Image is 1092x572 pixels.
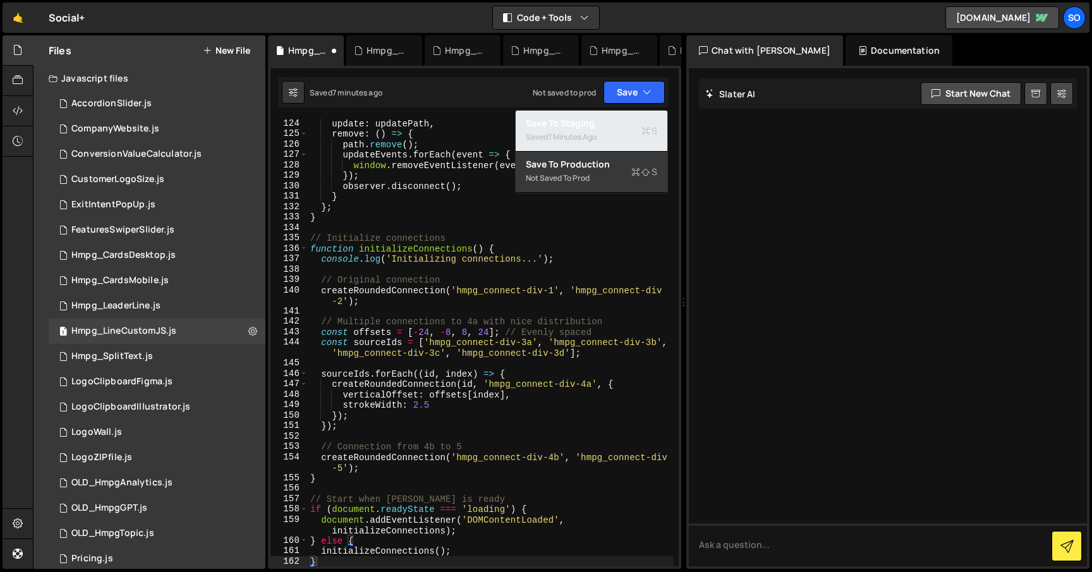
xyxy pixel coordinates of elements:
[71,401,190,413] div: LogoClipboardIllustrator.js
[705,88,756,100] h2: Slater AI
[641,125,657,137] span: S
[523,44,564,57] div: Hmpg_CardsDesktop.js
[71,199,155,210] div: ExitIntentPopUp.js
[33,66,265,91] div: Javascript files
[71,528,154,539] div: OLD_HmpgTopic.js
[332,87,382,98] div: 7 minutes ago
[310,87,382,98] div: Saved
[71,300,161,312] div: Hmpg_LeaderLine.js
[270,264,308,275] div: 138
[270,285,308,306] div: 140
[270,410,308,421] div: 150
[49,91,265,116] div: 15116/41115.js
[71,98,152,109] div: AccordionSlider.js
[270,139,308,150] div: 126
[71,326,176,337] div: Hmpg_LineCustomJS.js
[49,192,265,217] div: 15116/40766.js
[270,389,308,400] div: 148
[270,441,308,452] div: 153
[270,545,308,556] div: 161
[71,174,164,185] div: CustomerLogoSize.js
[71,452,132,463] div: LogoZIPfile.js
[49,10,85,25] div: Social+
[203,46,250,56] button: New File
[526,117,657,130] div: Save to Staging
[270,535,308,546] div: 160
[270,202,308,212] div: 132
[49,44,71,58] h2: Files
[49,394,265,420] div: 15116/42838.js
[1063,6,1086,29] a: So
[604,81,665,104] button: Save
[71,427,122,438] div: LogoWall.js
[71,123,159,135] div: CompanyWebsite.js
[270,327,308,338] div: 143
[270,556,308,567] div: 162
[921,82,1021,105] button: Start new chat
[270,368,308,379] div: 146
[71,224,174,236] div: FeaturesSwiperSlider.js
[71,250,176,261] div: Hmpg_CardsDesktop.js
[49,496,265,521] div: 15116/41430.js
[270,118,308,129] div: 124
[288,44,329,57] div: Hmpg_LineCustomJS.js
[846,35,952,66] div: Documentation
[71,351,153,362] div: Hmpg_SplitText.js
[602,44,642,57] div: Hmpg_CardsMobile.js
[680,44,720,57] div: LogoZIPfile.js
[516,152,667,193] button: Save to ProductionS Not saved to prod
[631,166,657,178] span: S
[270,514,308,535] div: 159
[270,181,308,192] div: 130
[945,6,1059,29] a: [DOMAIN_NAME]
[270,452,308,473] div: 154
[71,149,202,160] div: ConversionValueCalculator.js
[49,142,265,167] div: 15116/40946.js
[49,268,265,293] div: 15116/47105.js
[71,376,173,387] div: LogoClipboardFigma.js
[49,116,265,142] div: 15116/40349.js
[270,170,308,181] div: 129
[270,191,308,202] div: 131
[367,44,407,57] div: Hmpg_LeaderLine.js
[270,128,308,139] div: 125
[49,344,265,369] div: 15116/47767.js
[49,521,265,546] div: 15116/41820.js
[49,167,265,192] div: 15116/40353.js
[49,217,265,243] div: 15116/40701.js
[71,553,113,564] div: Pricing.js
[49,470,265,496] div: 15116/40702.js
[270,212,308,222] div: 133
[270,222,308,233] div: 134
[526,171,657,186] div: Not saved to prod
[49,420,265,445] div: 15116/46100.js
[270,337,308,358] div: 144
[270,253,308,264] div: 137
[49,369,265,394] div: 15116/40336.js
[533,87,596,98] div: Not saved to prod
[49,319,265,344] div: 15116/47872.js
[270,399,308,410] div: 149
[526,130,657,145] div: Saved
[270,358,308,368] div: 145
[49,293,265,319] div: 15116/47786.js
[71,477,173,489] div: OLD_HmpgAnalytics.js
[270,316,308,327] div: 142
[270,473,308,484] div: 155
[270,420,308,431] div: 151
[526,158,657,171] div: Save to Production
[493,6,599,29] button: Code + Tools
[445,44,485,57] div: Hmpg_SplitText.js
[49,243,265,268] div: 15116/47106.js
[71,275,169,286] div: Hmpg_CardsMobile.js
[270,274,308,285] div: 139
[270,431,308,442] div: 152
[270,504,308,514] div: 158
[3,3,33,33] a: 🤙
[270,306,308,317] div: 141
[270,379,308,389] div: 147
[548,131,597,142] div: 7 minutes ago
[270,160,308,171] div: 128
[270,483,308,494] div: 156
[71,502,147,514] div: OLD_HmpgGPT.js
